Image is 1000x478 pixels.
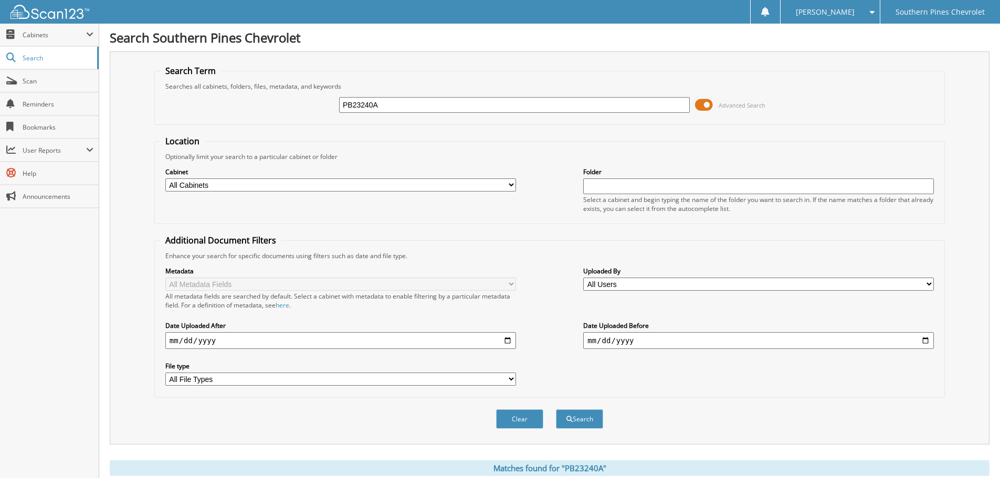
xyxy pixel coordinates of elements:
[160,135,205,147] legend: Location
[23,77,93,86] span: Scan
[160,235,281,246] legend: Additional Document Filters
[165,167,516,176] label: Cabinet
[160,152,939,161] div: Optionally limit your search to a particular cabinet or folder
[583,195,934,213] div: Select a cabinet and begin typing the name of the folder you want to search in. If the name match...
[10,5,89,19] img: scan123-logo-white.svg
[556,409,603,429] button: Search
[165,267,516,275] label: Metadata
[110,29,990,46] h1: Search Southern Pines Chevrolet
[719,101,765,109] span: Advanced Search
[23,169,93,178] span: Help
[23,100,93,109] span: Reminders
[496,409,543,429] button: Clear
[896,9,985,15] span: Southern Pines Chevrolet
[23,30,86,39] span: Cabinets
[23,54,92,62] span: Search
[583,267,934,275] label: Uploaded By
[165,362,516,370] label: File type
[165,292,516,310] div: All metadata fields are searched by default. Select a cabinet with metadata to enable filtering b...
[796,9,855,15] span: [PERSON_NAME]
[276,301,289,310] a: here
[23,192,93,201] span: Announcements
[583,167,934,176] label: Folder
[583,332,934,349] input: end
[583,321,934,330] label: Date Uploaded Before
[160,82,939,91] div: Searches all cabinets, folders, files, metadata, and keywords
[23,146,86,155] span: User Reports
[110,460,990,476] div: Matches found for "PB23240A"
[165,332,516,349] input: start
[165,321,516,330] label: Date Uploaded After
[160,251,939,260] div: Enhance your search for specific documents using filters such as date and file type.
[160,65,221,77] legend: Search Term
[23,123,93,132] span: Bookmarks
